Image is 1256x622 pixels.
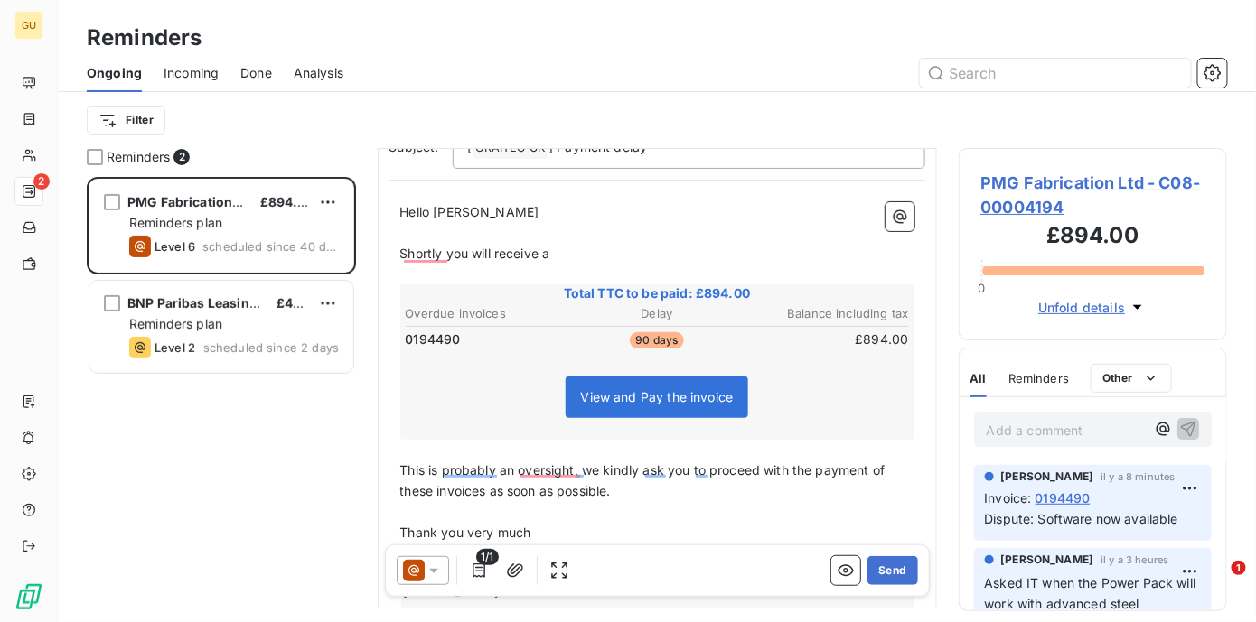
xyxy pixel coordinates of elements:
[985,488,1032,507] span: Invoice :
[1008,371,1069,385] span: Reminders
[400,525,531,540] span: Thank you very much
[985,511,1179,526] span: Dispute: Software now available
[107,148,170,166] span: Reminders
[1001,469,1094,485] span: [PERSON_NAME]
[87,177,356,622] div: grid
[14,177,42,206] a: 2
[476,549,498,565] span: 1/1
[129,215,222,230] span: Reminders plan
[33,173,50,190] span: 2
[202,239,339,254] span: scheduled since 40 days
[294,64,343,82] span: Analysis
[473,138,548,159] span: GRAITEC UK
[403,284,912,302] span: Total TTC to be paid: £894.00
[581,389,734,404] span: View and Pay the invoice
[743,304,910,323] th: Balance including tax
[400,462,889,498] span: This is probably an oversight, we kindly ask you to proceed with the payment of these invoices as...
[14,582,43,611] img: Logo LeanPay
[127,295,344,311] span: BNP Paribas Leasing Solutions Ltd
[240,64,272,82] span: Done
[981,171,1205,219] span: PMG Fabrication Ltd - C08-00004194
[743,330,910,349] td: £894.00
[127,194,256,209] span: PMG Fabrication Ltd
[978,281,985,295] span: 0
[1038,298,1125,317] span: Unfold details
[87,22,202,54] h3: Reminders
[87,64,142,82] span: Ongoing
[985,575,1200,611] span: Asked IT when the Power Pack will work with advanced steel
[155,340,195,355] span: Level 2
[87,106,165,135] button: Filter
[1001,552,1094,568] span: [PERSON_NAME]
[1195,561,1238,604] iframe: Intercom live chat
[406,330,461,348] span: 0194490
[1036,488,1091,507] span: 0194490
[277,295,331,311] span: £480.00
[1101,554,1168,565] span: il y a 3 heures
[14,11,43,40] div: GU
[867,556,917,585] button: Send
[405,304,572,323] th: Overdue invoices
[400,204,539,219] span: Hello [PERSON_NAME]
[164,64,219,82] span: Incoming
[260,194,314,209] span: £894.00
[920,59,1191,88] input: Search
[400,246,550,261] span: Shortly you will receive a
[155,239,195,254] span: Level 6
[574,304,741,323] th: Delay
[203,340,339,355] span: scheduled since 2 days
[1091,364,1172,393] button: Other
[173,149,190,165] span: 2
[981,219,1205,255] h3: £894.00
[1101,471,1175,482] span: il y a 8 minutes
[1232,561,1246,575] span: 1
[1033,297,1152,318] button: Unfold details
[970,371,987,385] span: All
[129,316,222,331] span: Reminders plan
[630,332,683,348] span: 90 days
